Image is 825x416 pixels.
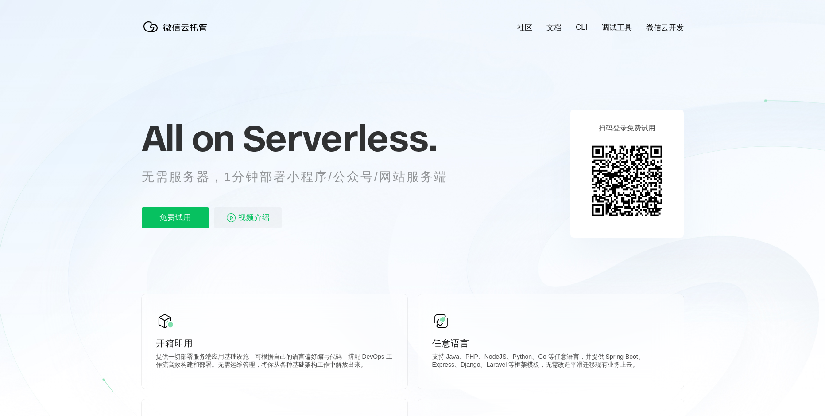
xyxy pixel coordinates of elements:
[432,353,670,371] p: 支持 Java、PHP、NodeJS、Python、Go 等任意语言，并提供 Spring Boot、Express、Django、Laravel 等框架模板，无需改造平滑迁移现有业务上云。
[646,23,684,33] a: 微信云开发
[432,337,670,349] p: 任意语言
[142,168,464,186] p: 无需服务器，1分钟部署小程序/公众号/网站服务端
[517,23,532,33] a: 社区
[576,23,587,32] a: CLI
[243,116,437,160] span: Serverless.
[142,116,234,160] span: All on
[156,337,393,349] p: 开箱即用
[238,207,270,228] span: 视频介绍
[226,212,236,223] img: video_play.svg
[142,207,209,228] p: 免费试用
[156,353,393,371] p: 提供一切部署服务端应用基础设施，可根据自己的语言偏好编写代码，搭配 DevOps 工作流高效构建和部署。无需运维管理，将你从各种基础架构工作中解放出来。
[602,23,632,33] a: 调试工具
[599,124,655,133] p: 扫码登录免费试用
[546,23,562,33] a: 文档
[142,29,213,37] a: 微信云托管
[142,18,213,35] img: 微信云托管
